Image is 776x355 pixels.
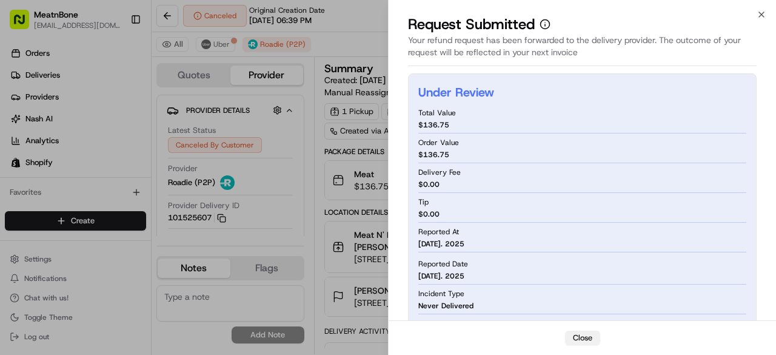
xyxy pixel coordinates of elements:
[55,116,199,128] div: Start new chat
[24,221,34,231] img: 1736555255976-a54dd68f-1ca7-489b-9aae-adbdc363a1c4
[32,78,200,91] input: Clear
[418,150,449,160] span: $ 136.75
[418,239,464,249] span: [DATE]. 2025
[565,331,600,345] button: Close
[408,34,757,66] div: Your refund request has been forwarded to the delivery provider. The outcome of your request will...
[418,259,468,269] span: Reported Date
[138,221,163,231] span: [DATE]
[418,301,473,311] span: Never Delivered
[418,319,462,328] span: Driver Name
[408,15,535,34] p: Request Submitted
[132,188,136,198] span: •
[418,180,440,189] span: $ 0.00
[418,209,440,219] span: $ 0.00
[38,221,129,231] span: Wisdom [PERSON_NAME]
[121,265,147,274] span: Pylon
[38,188,129,198] span: Wisdom [PERSON_NAME]
[55,128,167,138] div: We're available if you need us!
[418,227,459,237] span: Reported At
[85,265,147,274] a: Powered byPylon
[418,108,456,118] span: Total Value
[12,12,36,36] img: Nash
[188,155,221,170] button: See all
[12,177,32,200] img: Wisdom Oko
[418,197,429,207] span: Tip
[418,289,464,299] span: Incident Type
[206,120,221,134] button: Start new chat
[418,271,464,281] span: [DATE]. 2025
[418,120,449,130] span: $ 136.75
[418,84,494,101] h2: Under Review
[418,138,459,147] span: Order Value
[12,158,78,167] div: Past conversations
[12,209,32,233] img: Wisdom Oko
[25,116,47,138] img: 8571987876998_91fb9ceb93ad5c398215_72.jpg
[418,167,461,177] span: Delivery Fee
[12,116,34,138] img: 1736555255976-a54dd68f-1ca7-489b-9aae-adbdc363a1c4
[132,221,136,231] span: •
[24,189,34,198] img: 1736555255976-a54dd68f-1ca7-489b-9aae-adbdc363a1c4
[138,188,163,198] span: [DATE]
[12,49,221,68] p: Welcome 👋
